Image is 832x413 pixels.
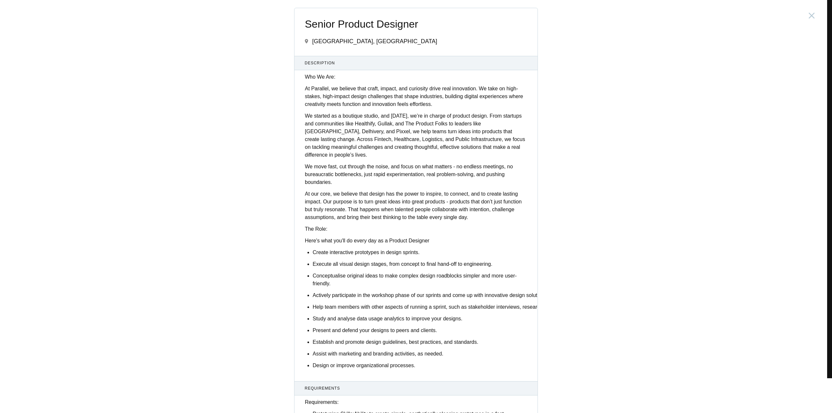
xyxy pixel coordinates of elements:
p: Here's what you'll do every day as a Product Designer [305,237,527,245]
p: We started as a boutique studio, and [DATE], we’re in charge of product design. From startups and... [305,112,527,159]
p: Assist with marketing and branding activities, as needed. [313,350,527,358]
p: Establish and promote design guidelines, best practices, and standards. [313,338,527,346]
strong: Requirements: [305,399,339,405]
p: Execute all visual design stages, from concept to final hand-off to engineering. [313,260,527,268]
p: Design or improve organizational processes. [313,362,527,369]
p: Study and analyse data usage analytics to improve your designs. [313,315,527,323]
span: Requirements [305,385,527,391]
span: Senior Product Designer [305,19,527,30]
span: [GEOGRAPHIC_DATA], [GEOGRAPHIC_DATA] [312,38,437,45]
p: Actively participate in the workshop phase of our sprints and come up with innovative design solu... [313,291,527,299]
p: Help team members with other aspects of running a sprint, such as stakeholder interviews, researc... [313,303,527,311]
p: Present and defend your designs to peers and clients. [313,327,527,334]
p: We move fast, cut through the noise, and focus on what matters - no endless meetings, no bureaucr... [305,163,527,186]
p: At our core, we believe that design has the power to inspire, to connect, and to create lasting i... [305,190,527,221]
p: Create interactive prototypes in design sprints. [313,249,527,256]
p: At Parallel, we believe that craft, impact, and curiosity drive real innovation. We take on high-... [305,85,527,108]
strong: Who We Are: [305,74,335,80]
strong: The Role: [305,226,327,232]
p: Conceptualise original ideas to make complex design roadblocks simpler and more user-friendly. [313,272,527,288]
span: Description [305,60,527,66]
